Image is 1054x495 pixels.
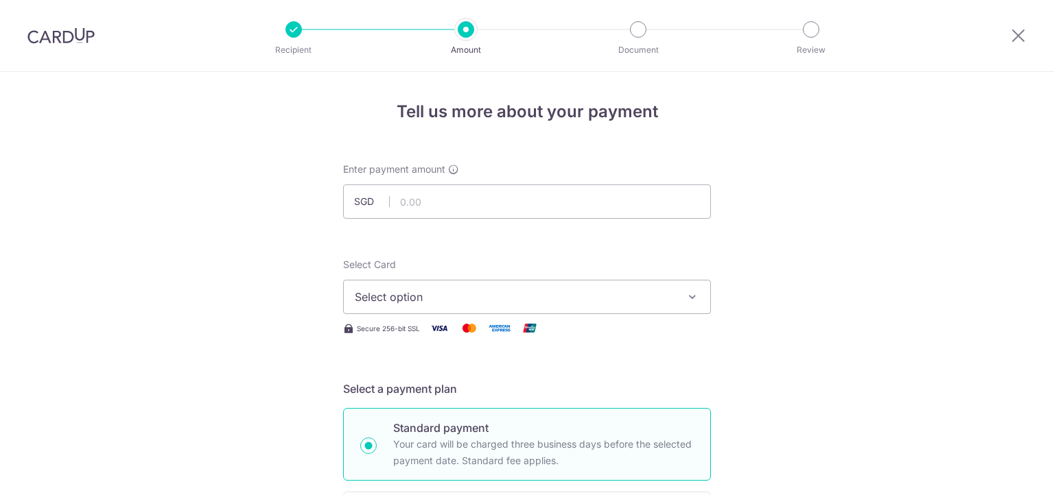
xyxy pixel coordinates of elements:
[354,195,390,208] span: SGD
[966,454,1040,488] iframe: Opens a widget where you can find more information
[343,280,711,314] button: Select option
[587,43,689,57] p: Document
[393,436,694,469] p: Your card will be charged three business days before the selected payment date. Standard fee appl...
[343,99,711,124] h4: Tell us more about your payment
[343,184,711,219] input: 0.00
[415,43,517,57] p: Amount
[425,319,453,337] img: Visa
[343,258,396,270] span: translation missing: en.payables.payment_networks.credit_card.summary.labels.select_card
[393,420,694,436] p: Standard payment
[357,323,420,334] span: Secure 256-bit SSL
[456,319,483,337] img: Mastercard
[486,319,513,337] img: American Express
[343,381,711,397] h5: Select a payment plan
[27,27,95,44] img: CardUp
[760,43,862,57] p: Review
[243,43,344,57] p: Recipient
[343,162,445,176] span: Enter payment amount
[355,289,675,305] span: Select option
[516,319,543,337] img: Union Pay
